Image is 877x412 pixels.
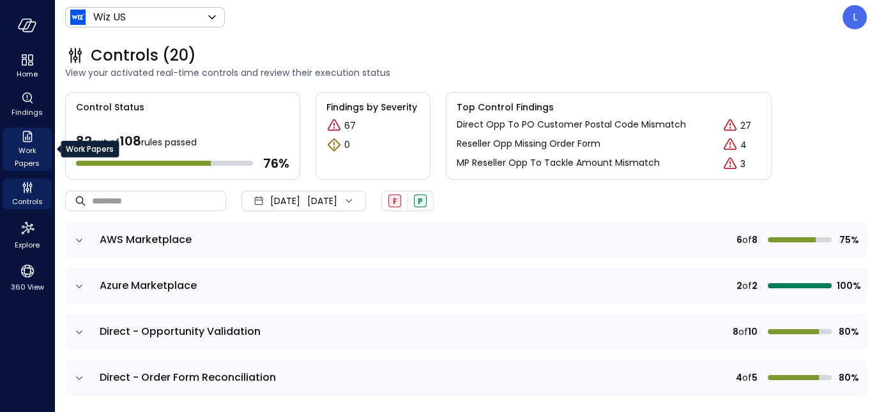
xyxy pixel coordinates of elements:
[73,234,86,247] button: expand row
[457,118,686,131] p: Direct Opp To PO Customer Postal Code Mismatch
[326,100,420,114] span: Findings by Severity
[837,325,859,339] span: 80%
[326,137,342,152] div: Warning
[736,371,742,385] span: 4
[100,324,261,339] span: Direct - Opportunity Validation
[393,196,397,207] span: F
[141,136,197,149] span: rules passed
[263,155,289,172] span: 76 %
[752,279,758,293] span: 2
[8,144,47,170] span: Work Papers
[457,100,761,114] span: Top Control Findings
[3,179,52,209] div: Controls
[457,137,600,151] p: Reseller Opp Missing Order Form
[736,279,742,293] span: 2
[740,158,745,171] p: 3
[388,195,401,207] div: Failed
[11,281,44,293] span: 360 View
[344,119,356,133] p: 67
[742,233,752,247] span: of
[73,326,86,339] button: expand row
[418,196,423,207] span: P
[837,371,859,385] span: 80%
[15,239,40,251] span: Explore
[742,371,752,385] span: of
[3,51,52,82] div: Home
[3,260,52,295] div: 360 View
[457,118,686,133] a: Direct Opp To PO Customer Postal Code Mismatch
[733,325,738,339] span: 8
[742,279,752,293] span: of
[91,45,196,66] span: Controls (20)
[738,325,748,339] span: of
[748,325,758,339] span: 10
[100,232,192,247] span: AWS Marketplace
[73,372,86,385] button: expand row
[843,5,867,29] div: Leah Collins
[76,132,92,150] span: 82
[752,371,758,385] span: 5
[736,233,742,247] span: 6
[457,137,600,152] a: Reseller Opp Missing Order Form
[12,195,43,208] span: Controls
[61,141,119,158] div: Work Papers
[3,217,52,253] div: Explore
[722,137,738,152] div: Critical
[70,10,86,25] img: Icon
[3,128,52,171] div: Work Papers
[722,156,738,172] div: Critical
[66,92,144,114] span: Control Status
[119,132,141,150] span: 108
[100,370,276,385] span: Direct - Order Form Reconciliation
[17,68,38,80] span: Home
[3,89,52,120] div: Findings
[457,156,660,172] a: MP Reseller Opp To Tackle Amount Mismatch
[270,194,300,208] span: [DATE]
[326,118,342,133] div: Critical
[414,195,427,207] div: Passed
[65,66,867,80] span: View your activated real-time controls and review their execution status
[837,233,859,247] span: 75%
[344,138,350,152] p: 0
[837,279,859,293] span: 100%
[752,233,758,247] span: 8
[100,278,197,293] span: Azure Marketplace
[93,10,126,25] p: Wiz US
[853,10,857,25] p: L
[73,280,86,293] button: expand row
[722,118,738,133] div: Critical
[740,119,751,133] p: 27
[740,138,747,152] p: 4
[457,156,660,170] p: MP Reseller Opp To Tackle Amount Mismatch
[92,136,119,149] span: out of
[11,106,43,119] span: Findings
